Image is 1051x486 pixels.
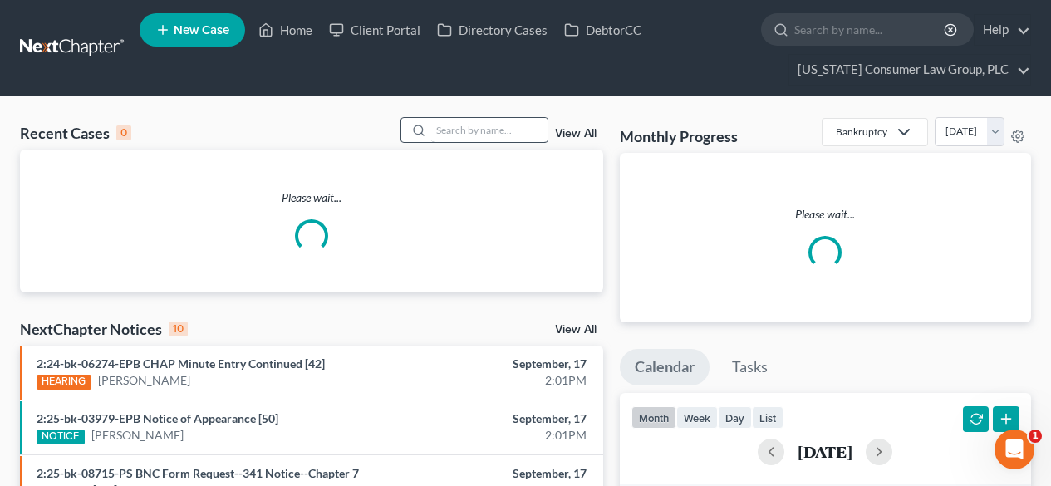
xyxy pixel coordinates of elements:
[836,125,887,139] div: Bankruptcy
[414,427,586,444] div: 2:01PM
[37,411,278,425] a: 2:25-bk-03979-EPB Notice of Appearance [50]
[116,125,131,140] div: 0
[98,372,190,389] a: [PERSON_NAME]
[975,15,1030,45] a: Help
[631,406,676,429] button: month
[250,15,321,45] a: Home
[414,465,586,482] div: September, 17
[91,427,184,444] a: [PERSON_NAME]
[1029,430,1042,443] span: 1
[620,349,710,385] a: Calendar
[37,356,325,371] a: 2:24-bk-06274-EPB CHAP Minute Entry Continued [42]
[752,406,783,429] button: list
[676,406,718,429] button: week
[556,15,650,45] a: DebtorCC
[633,206,1018,223] p: Please wait...
[414,410,586,427] div: September, 17
[321,15,429,45] a: Client Portal
[20,123,131,143] div: Recent Cases
[798,443,852,460] h2: [DATE]
[789,55,1030,85] a: [US_STATE] Consumer Law Group, PLC
[414,372,586,389] div: 2:01PM
[431,118,548,142] input: Search by name...
[555,128,597,140] a: View All
[20,319,188,339] div: NextChapter Notices
[37,430,85,444] div: NOTICE
[718,406,752,429] button: day
[37,375,91,390] div: HEARING
[429,15,556,45] a: Directory Cases
[174,24,229,37] span: New Case
[794,14,946,45] input: Search by name...
[620,126,738,146] h3: Monthly Progress
[555,324,597,336] a: View All
[717,349,783,385] a: Tasks
[20,189,603,206] p: Please wait...
[169,322,188,336] div: 10
[995,430,1034,469] iframe: Intercom live chat
[414,356,586,372] div: September, 17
